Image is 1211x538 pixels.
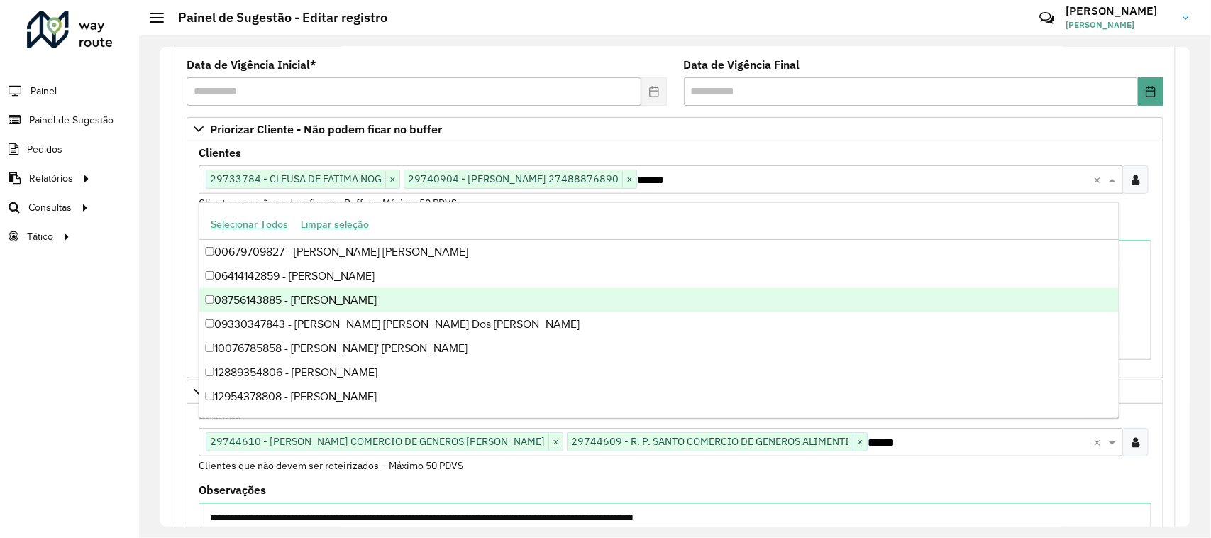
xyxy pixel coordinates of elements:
span: Pedidos [27,142,62,157]
span: Consultas [28,200,72,215]
span: Painel de Sugestão [29,113,114,128]
small: Clientes que não devem ser roteirizados – Máximo 50 PDVS [199,459,463,472]
small: Clientes que não podem ficar no Buffer – Máximo 50 PDVS [199,197,457,209]
h2: Painel de Sugestão - Editar registro [164,10,387,26]
div: Priorizar Cliente - Não podem ficar no buffer [187,141,1163,378]
span: × [548,434,563,451]
span: 29744609 - R. P. SANTO COMERCIO DE GENEROS ALIMENTI [568,433,853,450]
span: × [622,171,636,188]
span: Tático [27,229,53,244]
a: Contato Rápido [1032,3,1062,33]
div: 13425950843 - [PERSON_NAME] [PERSON_NAME] [199,409,1119,433]
div: 09330347843 - [PERSON_NAME] [PERSON_NAME] Dos [PERSON_NAME] [199,312,1119,336]
span: Priorizar Cliente - Não podem ficar no buffer [210,123,442,135]
span: [PERSON_NAME] [1066,18,1172,31]
div: 10076785858 - [PERSON_NAME]' [PERSON_NAME] [199,336,1119,361]
div: 12889354806 - [PERSON_NAME] [199,361,1119,385]
button: Choose Date [1138,77,1163,106]
span: 29744610 - [PERSON_NAME] COMERCIO DE GENEROS [PERSON_NAME] [206,433,548,450]
label: Data de Vigência Inicial [187,56,316,73]
span: × [385,171,399,188]
button: Selecionar Todos [204,214,294,236]
span: 29740904 - [PERSON_NAME] 27488876890 [404,170,622,187]
a: Preservar Cliente - Devem ficar no buffer, não roteirizar [187,380,1163,404]
span: × [853,434,867,451]
label: Data de Vigência Final [684,56,800,73]
span: Painel [31,84,57,99]
a: Priorizar Cliente - Não podem ficar no buffer [187,117,1163,141]
span: Clear all [1093,434,1105,451]
div: 06414142859 - [PERSON_NAME] [199,264,1119,288]
span: Relatórios [29,171,73,186]
button: Limpar seleção [294,214,375,236]
span: 29733784 - CLEUSA DE FATIMA NOG [206,170,385,187]
span: Clear all [1093,171,1105,188]
div: 12954378808 - [PERSON_NAME] [199,385,1119,409]
label: Observações [199,481,266,498]
ng-dropdown-panel: Options list [199,202,1119,419]
label: Clientes [199,144,241,161]
div: 08756143885 - [PERSON_NAME] [199,288,1119,312]
h3: [PERSON_NAME] [1066,4,1172,18]
div: 00679709827 - [PERSON_NAME] [PERSON_NAME] [199,240,1119,264]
